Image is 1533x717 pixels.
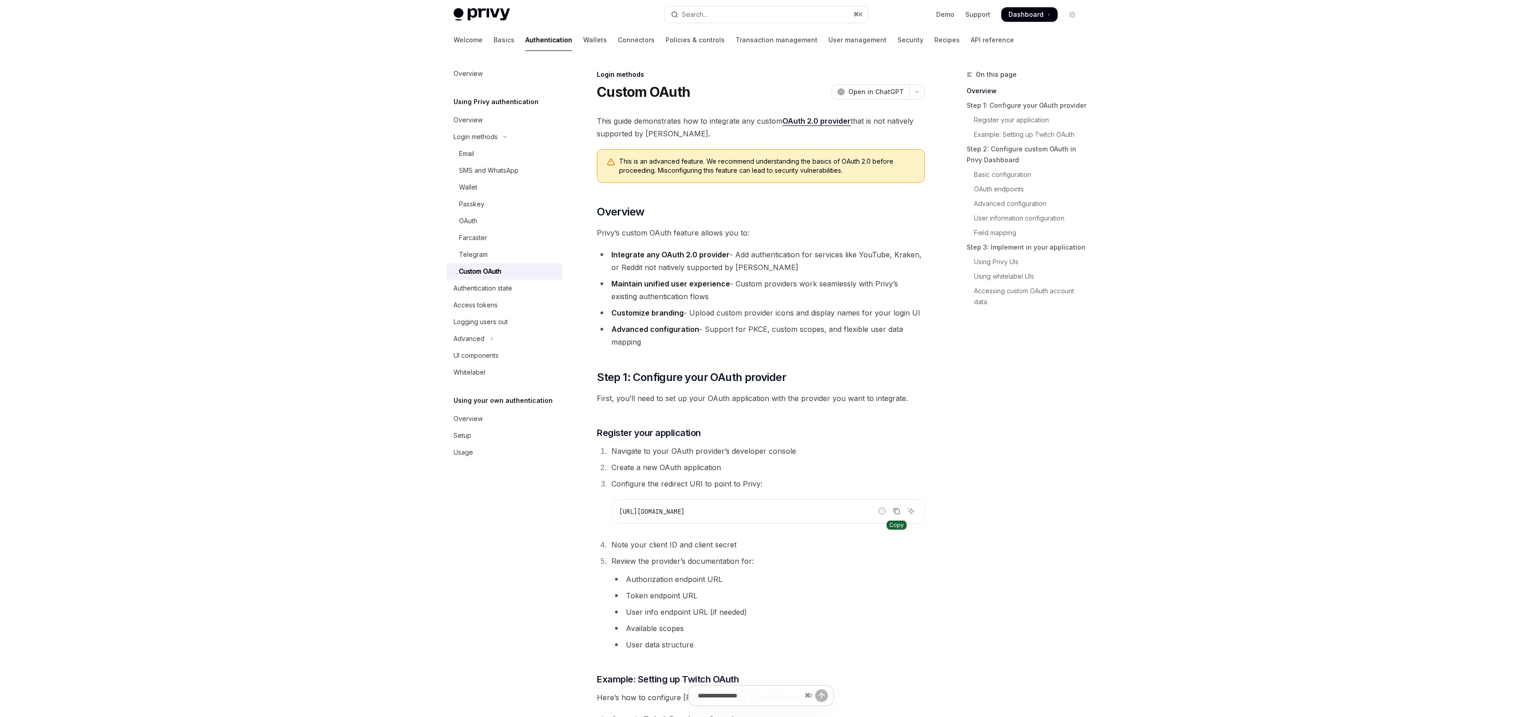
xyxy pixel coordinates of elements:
div: Logging users out [454,316,508,327]
span: On this page [976,69,1017,80]
span: Open in ChatGPT [848,87,904,96]
input: Ask a question... [698,686,801,706]
a: Basic configuration [967,167,1087,182]
a: Step 1: Configure your OAuth provider [967,98,1087,113]
span: Register your application [597,426,701,439]
div: Passkey [459,199,484,210]
a: User information configuration [967,211,1087,226]
span: This guide demonstrates how to integrate any custom that is not natively supported by [PERSON_NAME]. [597,115,925,140]
strong: Integrate any OAuth 2.0 provider [611,250,730,259]
div: Farcaster [459,232,487,243]
a: Logging users out [446,314,563,330]
div: Wallet [459,182,477,193]
span: This is an advanced feature. We recommend understanding the basics of OAuth 2.0 before proceeding... [619,157,915,175]
span: Overview [597,205,644,219]
a: Connectors [618,29,655,51]
a: OAuth endpoints [967,182,1087,196]
svg: Warning [606,158,615,167]
div: Login methods [597,70,925,79]
a: Advanced configuration [967,196,1087,211]
a: Whitelabel [446,364,563,381]
div: Email [459,148,474,159]
a: OAuth [446,213,563,229]
a: Telegram [446,246,563,263]
div: Advanced [454,333,484,344]
button: Open in ChatGPT [832,84,909,100]
h5: Using your own authentication [454,395,553,406]
div: Whitelabel [454,367,485,378]
a: Farcaster [446,230,563,246]
a: User management [828,29,887,51]
div: Custom OAuth [459,266,501,277]
button: Copy the contents from the code block [891,505,903,517]
div: OAuth [459,216,477,226]
div: UI components [454,350,499,361]
li: Navigate to your OAuth provider’s developer console [609,445,925,457]
div: Usage [454,447,473,458]
li: Create a new OAuth application [609,461,925,474]
li: - Upload custom provider icons and display names for your login UI [597,306,925,319]
div: Overview [454,115,483,125]
strong: Advanced configuration [611,325,699,334]
a: Step 2: Configure custom OAuth in Privy Dashboard [967,142,1087,167]
a: Field mapping [967,226,1087,240]
h5: Using Privy authentication [454,96,539,107]
div: Telegram [459,249,488,260]
span: First, you’ll need to set up your OAuth application with the provider you want to integrate. [597,392,925,405]
a: Support [965,10,990,19]
button: Toggle dark mode [1065,7,1079,22]
a: Dashboard [1001,7,1058,22]
a: Step 3: Implement in your application [967,240,1087,255]
a: Wallet [446,179,563,196]
a: Email [446,145,563,162]
li: Configure the redirect URI to point to Privy: [609,477,925,524]
div: Search... [682,9,707,20]
a: Security [898,29,923,51]
a: Overview [446,411,563,427]
div: Copy [887,521,907,530]
li: Note your client ID and client secret [609,538,925,551]
a: Overview [967,84,1087,98]
a: OAuth 2.0 provider [782,116,851,126]
a: Accessing custom OAuth account data [967,284,1087,309]
a: SMS and WhatsApp [446,162,563,179]
a: Example: Setting up Twitch OAuth [967,127,1087,142]
button: Open search [665,6,868,23]
a: Overview [446,65,563,82]
a: Policies & controls [666,29,725,51]
div: SMS and WhatsApp [459,165,519,176]
strong: Maintain unified user experience [611,279,730,288]
a: Basics [494,29,514,51]
a: Welcome [454,29,483,51]
a: Overview [446,112,563,128]
a: Using Privy UIs [967,255,1087,269]
span: Dashboard [1009,10,1044,19]
li: Token endpoint URL [611,589,925,602]
span: [URL][DOMAIN_NAME] [619,507,685,516]
li: - Custom providers work seamlessly with Privy’s existing authentication flows [597,277,925,303]
div: Setup [454,430,471,441]
span: Privy’s custom OAuth feature allows you to: [597,226,925,239]
img: light logo [454,8,510,21]
li: User info endpoint URL (if needed) [611,606,925,618]
div: Authentication state [454,283,512,294]
span: Step 1: Configure your OAuth provider [597,370,786,385]
a: Authentication [525,29,572,51]
button: Toggle Advanced section [446,331,563,347]
li: - Support for PKCE, custom scopes, and flexible user data mapping [597,323,925,348]
li: Available scopes [611,622,925,635]
a: Register your application [967,113,1087,127]
li: Authorization endpoint URL [611,573,925,586]
button: Toggle Login methods section [446,129,563,145]
a: Using whitelabel UIs [967,269,1087,284]
div: Overview [454,68,483,79]
li: Review the provider’s documentation for: [609,555,925,651]
div: Login methods [454,131,498,142]
a: UI components [446,347,563,364]
div: Access tokens [454,300,498,311]
a: Setup [446,427,563,444]
a: Demo [936,10,954,19]
a: Authentication state [446,280,563,296]
a: Usage [446,444,563,461]
span: Example: Setting up Twitch OAuth [597,673,739,686]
